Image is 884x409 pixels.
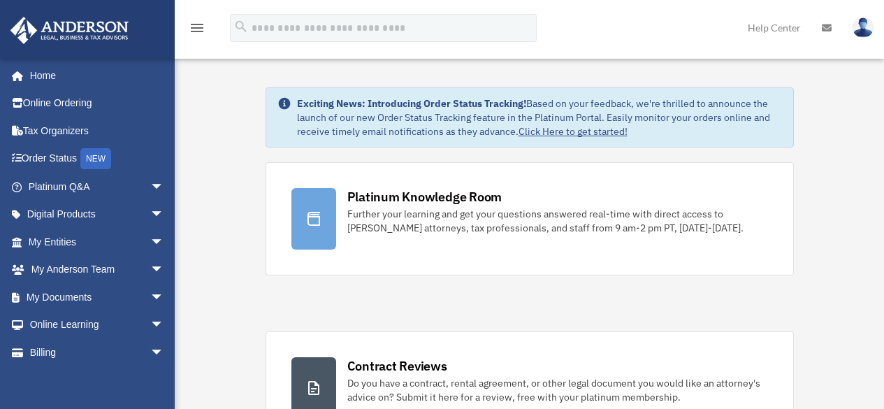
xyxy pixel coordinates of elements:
[10,256,185,284] a: My Anderson Teamarrow_drop_down
[150,173,178,201] span: arrow_drop_down
[10,311,185,339] a: Online Learningarrow_drop_down
[189,24,205,36] a: menu
[10,338,185,366] a: Billingarrow_drop_down
[347,357,447,375] div: Contract Reviews
[189,20,205,36] i: menu
[347,188,502,206] div: Platinum Knowledge Room
[10,89,185,117] a: Online Ordering
[10,201,185,229] a: Digital Productsarrow_drop_down
[233,19,249,34] i: search
[10,228,185,256] a: My Entitiesarrow_drop_down
[10,62,178,89] a: Home
[10,283,185,311] a: My Documentsarrow_drop_down
[6,17,133,44] img: Anderson Advisors Platinum Portal
[150,256,178,285] span: arrow_drop_down
[297,96,782,138] div: Based on your feedback, we're thrilled to announce the launch of our new Order Status Tracking fe...
[10,173,185,201] a: Platinum Q&Aarrow_drop_down
[150,338,178,367] span: arrow_drop_down
[266,162,794,275] a: Platinum Knowledge Room Further your learning and get your questions answered real-time with dire...
[150,283,178,312] span: arrow_drop_down
[853,17,874,38] img: User Pic
[10,145,185,173] a: Order StatusNEW
[347,376,768,404] div: Do you have a contract, rental agreement, or other legal document you would like an attorney's ad...
[150,201,178,229] span: arrow_drop_down
[150,228,178,257] span: arrow_drop_down
[519,125,628,138] a: Click Here to get started!
[297,97,526,110] strong: Exciting News: Introducing Order Status Tracking!
[80,148,111,169] div: NEW
[150,311,178,340] span: arrow_drop_down
[10,117,185,145] a: Tax Organizers
[347,207,768,235] div: Further your learning and get your questions answered real-time with direct access to [PERSON_NAM...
